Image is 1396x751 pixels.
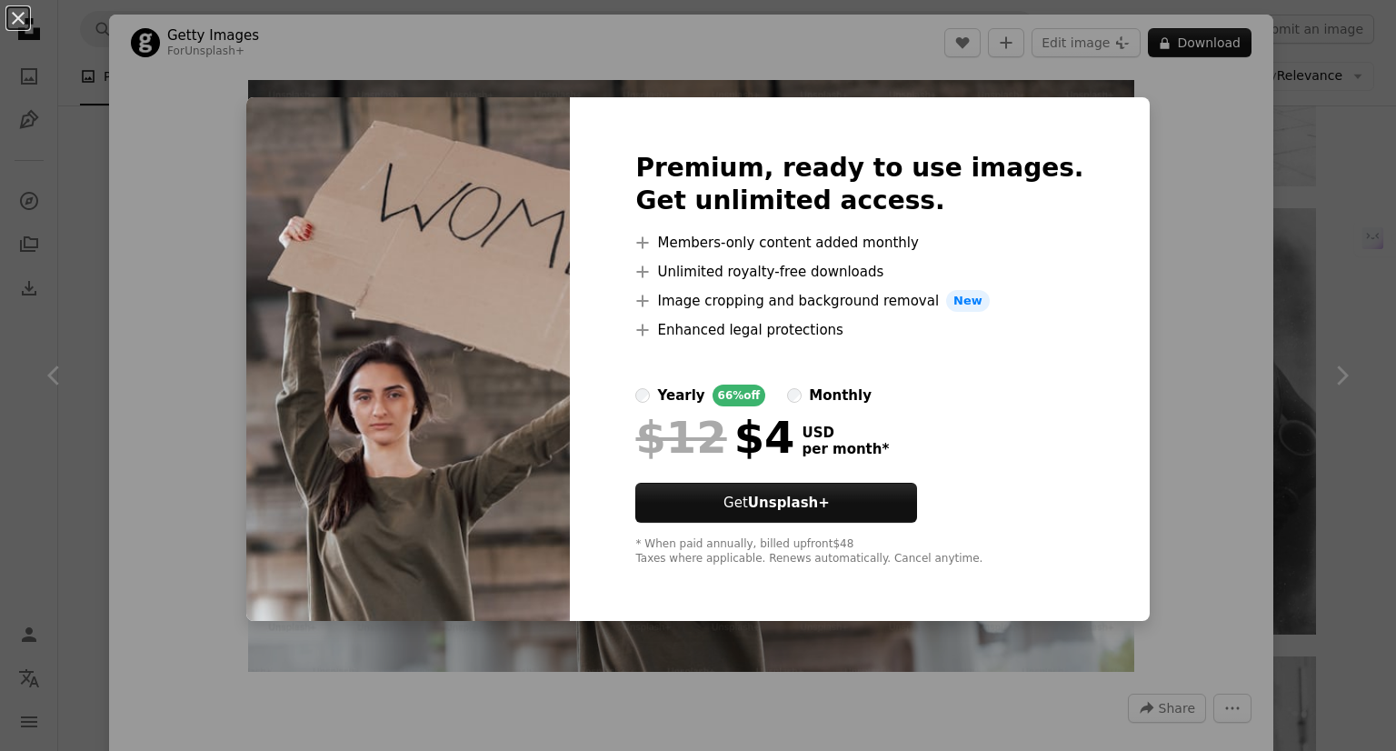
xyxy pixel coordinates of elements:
[802,441,889,457] span: per month *
[635,537,1083,566] div: * When paid annually, billed upfront $48 Taxes where applicable. Renews automatically. Cancel any...
[635,232,1083,254] li: Members-only content added monthly
[787,388,802,403] input: monthly
[657,385,704,406] div: yearly
[635,152,1083,217] h2: Premium, ready to use images. Get unlimited access.
[802,425,889,441] span: USD
[635,261,1083,283] li: Unlimited royalty-free downloads
[246,97,570,621] img: premium_photo-1661604053718-0e1a3760fa91
[635,483,917,523] button: GetUnsplash+
[635,414,794,461] div: $4
[635,414,726,461] span: $12
[713,385,766,406] div: 66% off
[748,495,830,511] strong: Unsplash+
[635,290,1083,312] li: Image cropping and background removal
[946,290,990,312] span: New
[635,388,650,403] input: yearly66%off
[809,385,872,406] div: monthly
[635,319,1083,341] li: Enhanced legal protections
